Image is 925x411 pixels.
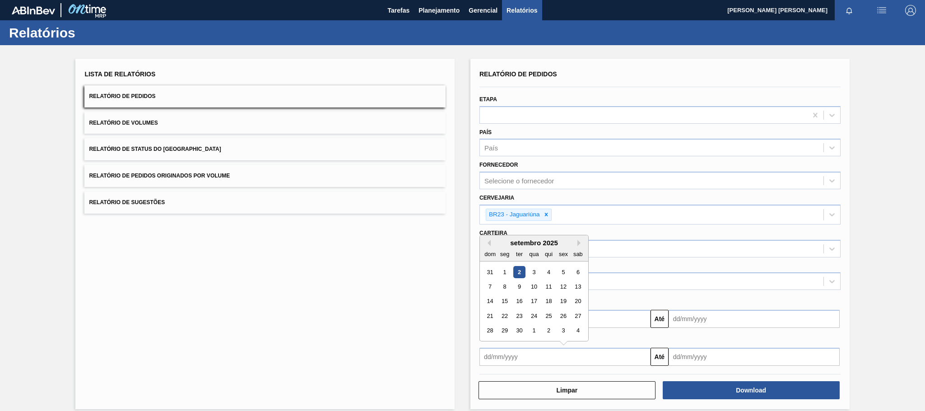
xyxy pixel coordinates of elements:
[557,325,569,337] div: Choose sexta-feira, 3 de outubro de 2025
[876,5,887,16] img: userActions
[84,165,446,187] button: Relatório de Pedidos Originados por Volume
[486,209,541,220] div: BR23 - Jaguariúna
[499,325,511,337] div: Choose segunda-feira, 29 de setembro de 2025
[418,5,460,16] span: Planejamento
[479,230,507,236] label: Carteira
[484,280,496,293] div: Choose domingo, 7 de setembro de 2025
[543,325,555,337] div: Choose quinta-feira, 2 de outubro de 2025
[484,295,496,308] div: Choose domingo, 14 de setembro de 2025
[905,5,916,16] img: Logout
[89,146,221,152] span: Relatório de Status do [GEOGRAPHIC_DATA]
[89,173,230,179] span: Relatório de Pedidos Originados por Volume
[557,266,569,278] div: Choose sexta-feira, 5 de setembro de 2025
[572,266,584,278] div: Choose sábado, 6 de setembro de 2025
[528,295,540,308] div: Choose quarta-feira, 17 de setembro de 2025
[484,325,496,337] div: Choose domingo, 28 de setembro de 2025
[484,266,496,278] div: Choose domingo, 31 de agosto de 2025
[499,248,511,260] div: seg
[89,93,155,99] span: Relatório de Pedidos
[513,295,525,308] div: Choose terça-feira, 16 de setembro de 2025
[669,310,840,328] input: dd/mm/yyyy
[513,325,525,337] div: Choose terça-feira, 30 de setembro de 2025
[513,280,525,293] div: Choose terça-feira, 9 de setembro de 2025
[507,5,537,16] span: Relatórios
[479,162,518,168] label: Fornecedor
[572,325,584,337] div: Choose sábado, 4 de outubro de 2025
[557,280,569,293] div: Choose sexta-feira, 12 de setembro de 2025
[528,266,540,278] div: Choose quarta-feira, 3 de setembro de 2025
[84,85,446,107] button: Relatório de Pedidos
[513,266,525,278] div: Choose terça-feira, 2 de setembro de 2025
[572,280,584,293] div: Choose sábado, 13 de setembro de 2025
[387,5,409,16] span: Tarefas
[479,381,655,399] button: Limpar
[557,310,569,322] div: Choose sexta-feira, 26 de setembro de 2025
[483,265,585,338] div: month 2025-09
[572,310,584,322] div: Choose sábado, 27 de setembro de 2025
[543,295,555,308] div: Choose quinta-feira, 18 de setembro de 2025
[499,310,511,322] div: Choose segunda-feira, 22 de setembro de 2025
[543,280,555,293] div: Choose quinta-feira, 11 de setembro de 2025
[84,138,446,160] button: Relatório de Status do [GEOGRAPHIC_DATA]
[484,144,498,152] div: País
[663,381,840,399] button: Download
[651,310,669,328] button: Até
[651,348,669,366] button: Até
[543,266,555,278] div: Choose quinta-feira, 4 de setembro de 2025
[479,195,514,201] label: Cervejaria
[89,120,158,126] span: Relatório de Volumes
[572,295,584,308] div: Choose sábado, 20 de setembro de 2025
[484,310,496,322] div: Choose domingo, 21 de setembro de 2025
[528,280,540,293] div: Choose quarta-feira, 10 de setembro de 2025
[557,248,569,260] div: sex
[528,248,540,260] div: qua
[469,5,497,16] span: Gerencial
[557,295,569,308] div: Choose sexta-feira, 19 de setembro de 2025
[479,348,651,366] input: dd/mm/yyyy
[572,248,584,260] div: sab
[479,96,497,103] label: Etapa
[9,28,169,38] h1: Relatórios
[84,70,155,78] span: Lista de Relatórios
[480,239,588,247] div: setembro 2025
[499,280,511,293] div: Choose segunda-feira, 8 de setembro de 2025
[528,310,540,322] div: Choose quarta-feira, 24 de setembro de 2025
[484,248,496,260] div: dom
[89,199,165,205] span: Relatório de Sugestões
[669,348,840,366] input: dd/mm/yyyy
[513,248,525,260] div: ter
[84,191,446,214] button: Relatório de Sugestões
[835,4,864,17] button: Notificações
[528,325,540,337] div: Choose quarta-feira, 1 de outubro de 2025
[484,240,491,246] button: Previous Month
[479,70,557,78] span: Relatório de Pedidos
[513,310,525,322] div: Choose terça-feira, 23 de setembro de 2025
[499,266,511,278] div: Choose segunda-feira, 1 de setembro de 2025
[577,240,584,246] button: Next Month
[484,177,554,185] div: Selecione o fornecedor
[499,295,511,308] div: Choose segunda-feira, 15 de setembro de 2025
[84,112,446,134] button: Relatório de Volumes
[12,6,55,14] img: TNhmsLtSVTkK8tSr43FrP2fwEKptu5GPRR3wAAAABJRU5ErkJggg==
[479,129,492,135] label: País
[543,248,555,260] div: qui
[543,310,555,322] div: Choose quinta-feira, 25 de setembro de 2025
